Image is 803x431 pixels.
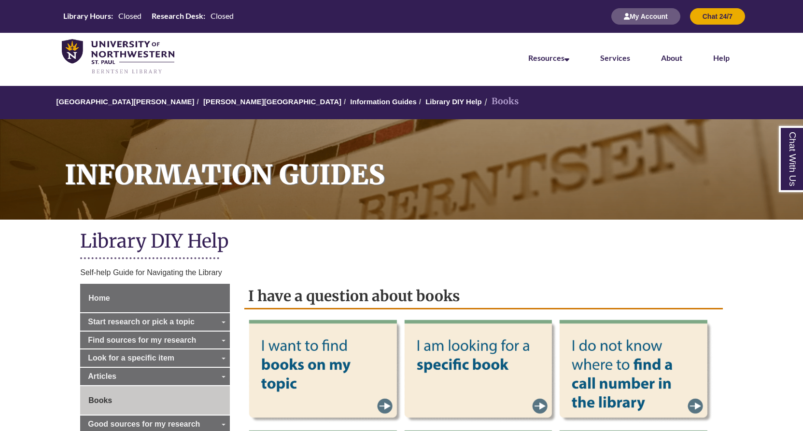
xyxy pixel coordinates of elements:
[80,313,230,331] a: Start research or pick a topic
[88,420,200,428] span: Good sources for my research
[59,8,238,25] a: Hours Today
[80,368,230,385] a: Articles
[88,318,195,326] span: Start research or pick a topic
[88,294,110,302] span: Home
[203,97,341,106] a: [PERSON_NAME][GEOGRAPHIC_DATA]
[713,53,730,62] a: Help
[80,229,722,255] h1: Library DIY Help
[559,319,714,425] img: Where to find a call number in the library
[80,268,222,277] span: Self-help Guide for Navigating the Library
[88,354,174,362] span: Look for a specific item
[62,39,174,75] img: UNWSP Library Logo
[611,8,680,25] button: My Account
[690,12,745,20] a: Chat 24/7
[80,332,230,349] a: Find sources for my research
[661,53,682,62] a: About
[611,12,680,20] a: My Account
[404,319,559,425] img: Looking for a specific book
[54,119,803,207] h1: Information Guides
[56,97,194,106] a: [GEOGRAPHIC_DATA][PERSON_NAME]
[600,53,630,62] a: Services
[248,319,404,425] img: Find books on my topic
[80,284,230,313] a: Home
[118,11,141,20] span: Closed
[148,11,207,21] th: Research Desk:
[244,284,722,309] h2: I have a question about books
[482,95,519,109] li: Books
[690,8,745,25] button: Chat 24/7
[88,372,116,380] span: Articles
[59,8,238,24] table: Hours Today
[80,386,230,415] a: Books
[211,11,234,20] span: Closed
[88,336,196,344] span: Find sources for my research
[425,97,481,106] a: Library DIY Help
[528,53,569,62] a: Resources
[88,396,112,404] span: Books
[350,97,417,106] a: Information Guides
[80,349,230,367] a: Look for a specific item
[59,11,114,21] th: Library Hours:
